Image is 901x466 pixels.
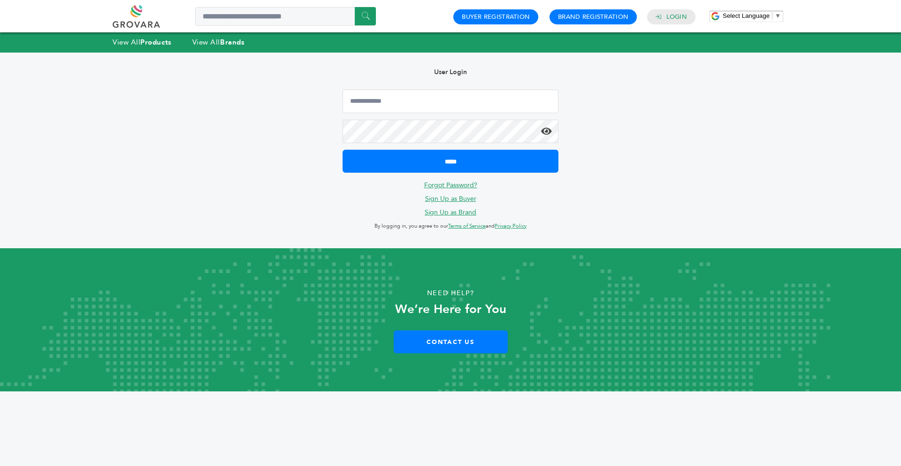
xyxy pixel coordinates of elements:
[343,90,558,113] input: Email Address
[723,12,770,19] span: Select Language
[140,38,171,47] strong: Products
[775,12,781,19] span: ▼
[434,68,467,76] b: User Login
[343,120,558,143] input: Password
[666,13,687,21] a: Login
[425,208,476,217] a: Sign Up as Brand
[343,221,558,232] p: By logging in, you agree to our and
[558,13,628,21] a: Brand Registration
[220,38,244,47] strong: Brands
[113,38,172,47] a: View AllProducts
[495,222,527,229] a: Privacy Policy
[425,194,476,203] a: Sign Up as Buyer
[462,13,530,21] a: Buyer Registration
[195,7,376,26] input: Search a product or brand...
[424,181,477,190] a: Forgot Password?
[448,222,486,229] a: Terms of Service
[395,301,506,318] strong: We’re Here for You
[45,286,856,300] p: Need Help?
[394,330,508,353] a: Contact Us
[192,38,245,47] a: View AllBrands
[723,12,781,19] a: Select Language​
